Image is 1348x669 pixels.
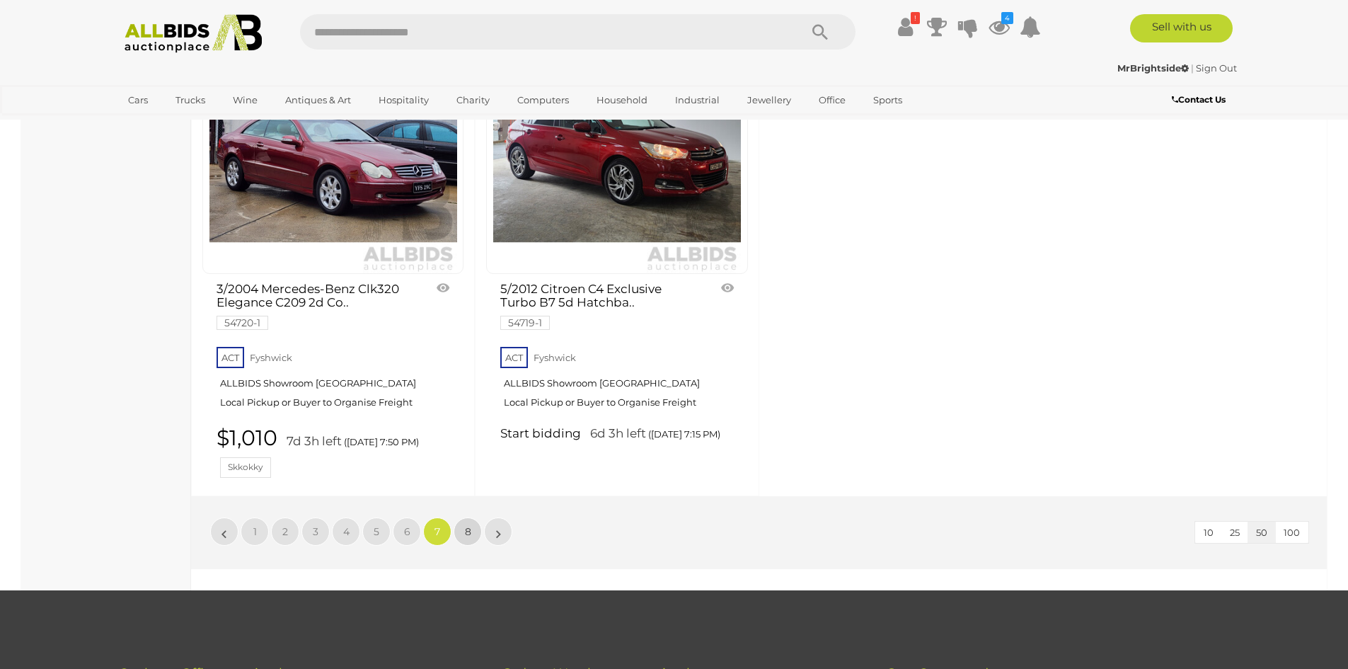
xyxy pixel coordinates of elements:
[1196,62,1237,74] a: Sign Out
[301,518,330,546] a: 3
[271,518,299,546] a: 2
[1248,522,1276,544] button: 50
[282,525,288,538] span: 2
[1204,527,1214,538] span: 10
[241,518,269,546] a: 1
[508,88,578,112] a: Computers
[1284,527,1300,538] span: 100
[484,518,512,546] a: »
[1172,94,1226,105] b: Contact Us
[253,525,257,538] span: 1
[119,112,238,135] a: [GEOGRAPHIC_DATA]
[465,525,471,538] span: 8
[217,426,453,478] a: $1,010 7d 3h left ([DATE] 7:50 PM) Skkokky
[1130,14,1233,42] a: Sell with us
[423,518,451,546] a: 7
[587,88,657,112] a: Household
[117,14,270,53] img: Allbids.com.au
[1191,62,1194,74] span: |
[1256,527,1267,538] span: 50
[785,14,856,50] button: Search
[202,25,463,274] a: 3/2004 Mercedes-Benz Clk320 Elegance C209 2d Coupe Red 3.2L
[486,25,747,274] a: 5/2012 Citroen C4 Exclusive Turbo B7 5d Hatchback Red 1.6L
[1275,522,1308,544] button: 100
[224,88,267,112] a: Wine
[500,343,737,419] a: ACT Fyshwick ALLBIDS Showroom [GEOGRAPHIC_DATA] Local Pickup or Buyer to Organise Freight
[217,282,414,328] a: 3/2004 Mercedes-Benz Clk320 Elegance C209 2d Co.. 54720-1
[666,88,729,112] a: Industrial
[332,518,360,546] a: 4
[493,25,741,273] img: 5/2012 Citroen C4 Exclusive Turbo B7 5d Hatchback Red 1.6L
[738,88,800,112] a: Jewellery
[217,343,453,419] a: ACT Fyshwick ALLBIDS Showroom [GEOGRAPHIC_DATA] Local Pickup or Buyer to Organise Freight
[209,25,457,273] img: 3/2004 Mercedes-Benz Clk320 Elegance C209 2d Coupe Red 3.2L
[911,12,920,24] i: !
[434,525,440,538] span: 7
[454,518,482,546] a: 8
[1195,522,1222,544] button: 10
[393,518,421,546] a: 6
[119,88,157,112] a: Cars
[404,525,410,538] span: 6
[1001,12,1013,24] i: 4
[1230,527,1240,538] span: 25
[810,88,855,112] a: Office
[500,426,737,442] a: Start bidding 6d 3h left ([DATE] 7:15 PM)
[1117,62,1191,74] a: MrBrightside
[374,525,379,538] span: 5
[1117,62,1189,74] strong: MrBrightside
[895,14,916,40] a: !
[166,88,214,112] a: Trucks
[1172,92,1229,108] a: Contact Us
[276,88,360,112] a: Antiques & Art
[362,518,391,546] a: 5
[864,88,911,112] a: Sports
[369,88,438,112] a: Hospitality
[313,525,318,538] span: 3
[447,88,499,112] a: Charity
[500,282,698,328] a: 5/2012 Citroen C4 Exclusive Turbo B7 5d Hatchba.. 54719-1
[343,525,350,538] span: 4
[1221,522,1248,544] button: 25
[210,518,238,546] a: «
[989,14,1010,40] a: 4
